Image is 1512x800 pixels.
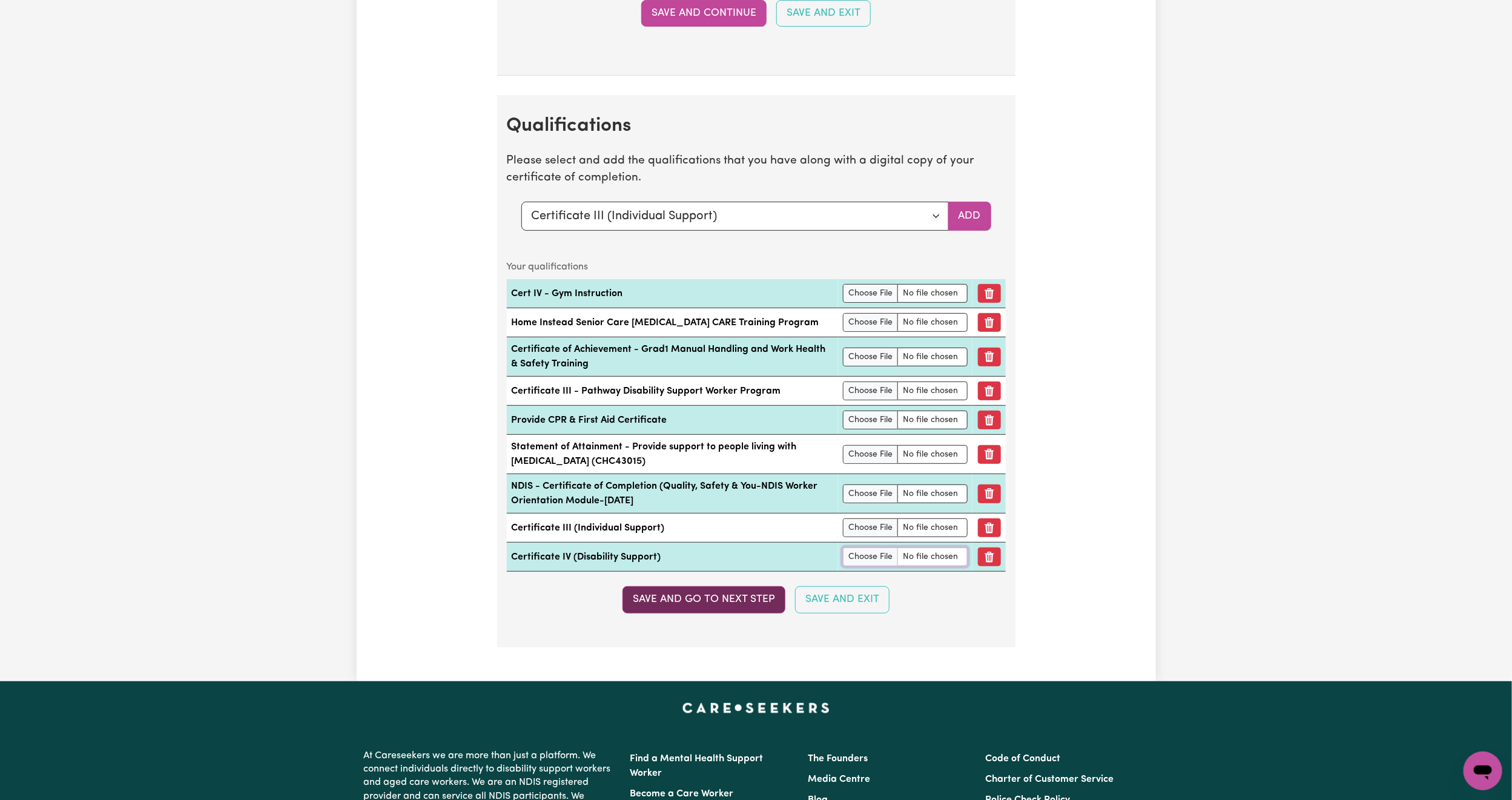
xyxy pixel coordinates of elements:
[948,202,991,231] button: Add selected qualification
[1464,752,1502,790] iframe: Button to launch messaging window, conversation in progress
[630,789,734,799] a: Become a Care Worker
[507,514,839,543] td: Certificate III (Individual Support)
[507,308,839,337] td: Home Instead Senior Care [MEDICAL_DATA] CARE Training Program
[978,484,1001,503] button: Remove qualification
[682,703,830,713] a: Careseekers home page
[985,775,1114,784] a: Charter of Customer Service
[978,313,1001,332] button: Remove qualification
[507,377,839,406] td: Certificate III - Pathway Disability Support Worker Program
[507,279,839,308] td: Cert IV - Gym Instruction
[808,775,870,784] a: Media Centre
[978,382,1001,400] button: Remove qualification
[985,754,1060,764] a: Code of Conduct
[978,348,1001,366] button: Remove qualification
[978,411,1001,429] button: Remove qualification
[808,754,868,764] a: The Founders
[978,518,1001,537] button: Remove qualification
[507,255,1006,279] caption: Your qualifications
[978,445,1001,464] button: Remove qualification
[507,337,839,377] td: Certificate of Achievement - Grad1 Manual Handling and Work Health & Safety Training
[507,153,1006,188] p: Please select and add the qualifications that you have along with a digital copy of your certific...
[622,586,785,613] button: Save and go to next step
[795,586,890,613] button: Save and Exit
[507,114,1006,137] h2: Qualifications
[507,474,839,514] td: NDIS - Certificate of Completion (Quality, Safety & You-NDIS Worker Orientation Module-[DATE]
[507,435,839,474] td: Statement of Attainment - Provide support to people living with [MEDICAL_DATA] (CHC43015)
[630,754,764,778] a: Find a Mental Health Support Worker
[507,406,839,435] td: Provide CPR & First Aid Certificate
[978,547,1001,566] button: Remove qualification
[507,543,839,572] td: Certificate IV (Disability Support)
[978,284,1001,303] button: Remove qualification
